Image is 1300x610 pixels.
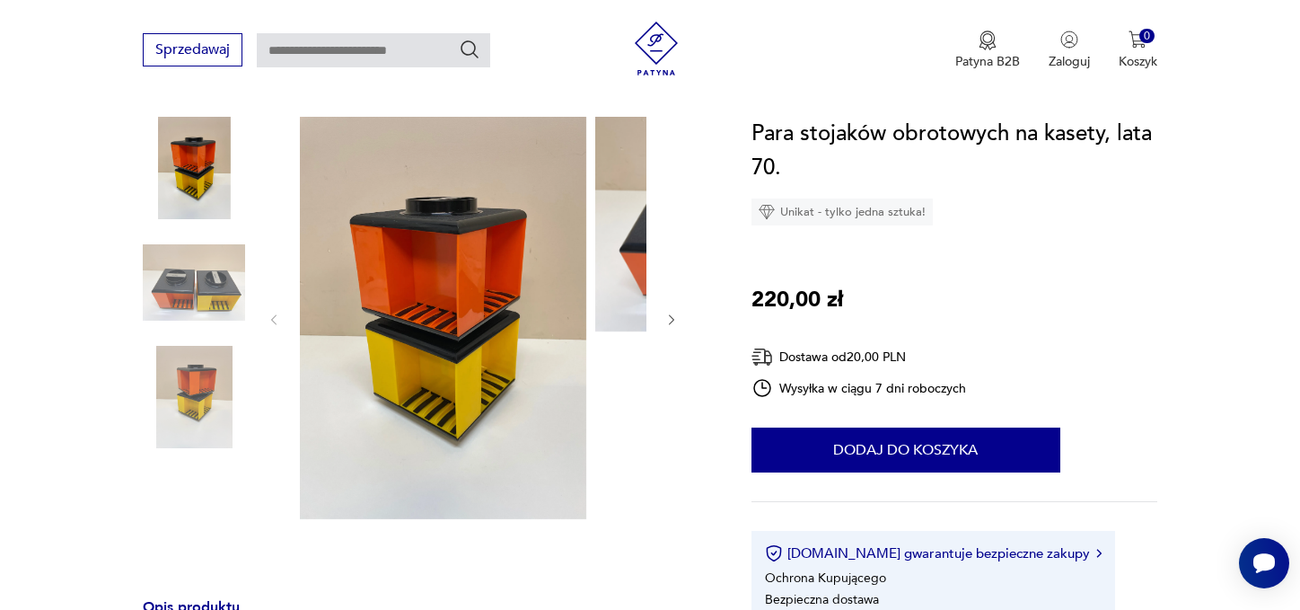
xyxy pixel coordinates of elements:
[955,31,1020,70] button: Patyna B2B
[955,31,1020,70] a: Ikona medaluPatyna B2B
[751,346,773,368] img: Ikona dostawy
[595,117,882,332] img: Zdjęcie produktu Para stojaków obrotowych na kasety, lata 70.
[1129,31,1146,49] img: Ikona koszyka
[751,377,967,399] div: Wysyłka w ciągu 7 dni roboczych
[765,544,783,562] img: Ikona certyfikatu
[629,22,683,75] img: Patyna - sklep z meblami i dekoracjami vintage
[751,346,967,368] div: Dostawa od 20,00 PLN
[143,232,245,334] img: Zdjęcie produktu Para stojaków obrotowych na kasety, lata 70.
[751,117,1157,185] h1: Para stojaków obrotowych na kasety, lata 70.
[765,570,886,587] li: Ochrona Kupującego
[765,544,1102,562] button: [DOMAIN_NAME] gwarantuje bezpieczne zakupy
[1119,53,1157,70] p: Koszyk
[459,39,480,60] button: Szukaj
[1060,31,1078,49] img: Ikonka użytkownika
[1119,31,1157,70] button: 0Koszyk
[143,33,242,66] button: Sprzedawaj
[955,53,1020,70] p: Patyna B2B
[1139,29,1155,44] div: 0
[765,591,879,608] li: Bezpieczna dostawa
[143,45,242,57] a: Sprzedawaj
[1049,31,1090,70] button: Zaloguj
[1239,538,1289,588] iframe: Smartsupp widget button
[751,199,933,225] div: Unikat - tylko jedna sztuka!
[979,31,997,50] img: Ikona medalu
[1049,53,1090,70] p: Zaloguj
[1096,549,1102,558] img: Ikona strzałki w prawo
[143,117,245,219] img: Zdjęcie produktu Para stojaków obrotowych na kasety, lata 70.
[759,204,775,220] img: Ikona diamentu
[751,428,1060,473] button: Dodaj do koszyka
[751,283,843,317] p: 220,00 zł
[300,117,586,519] img: Zdjęcie produktu Para stojaków obrotowych na kasety, lata 70.
[143,346,245,448] img: Zdjęcie produktu Para stojaków obrotowych na kasety, lata 70.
